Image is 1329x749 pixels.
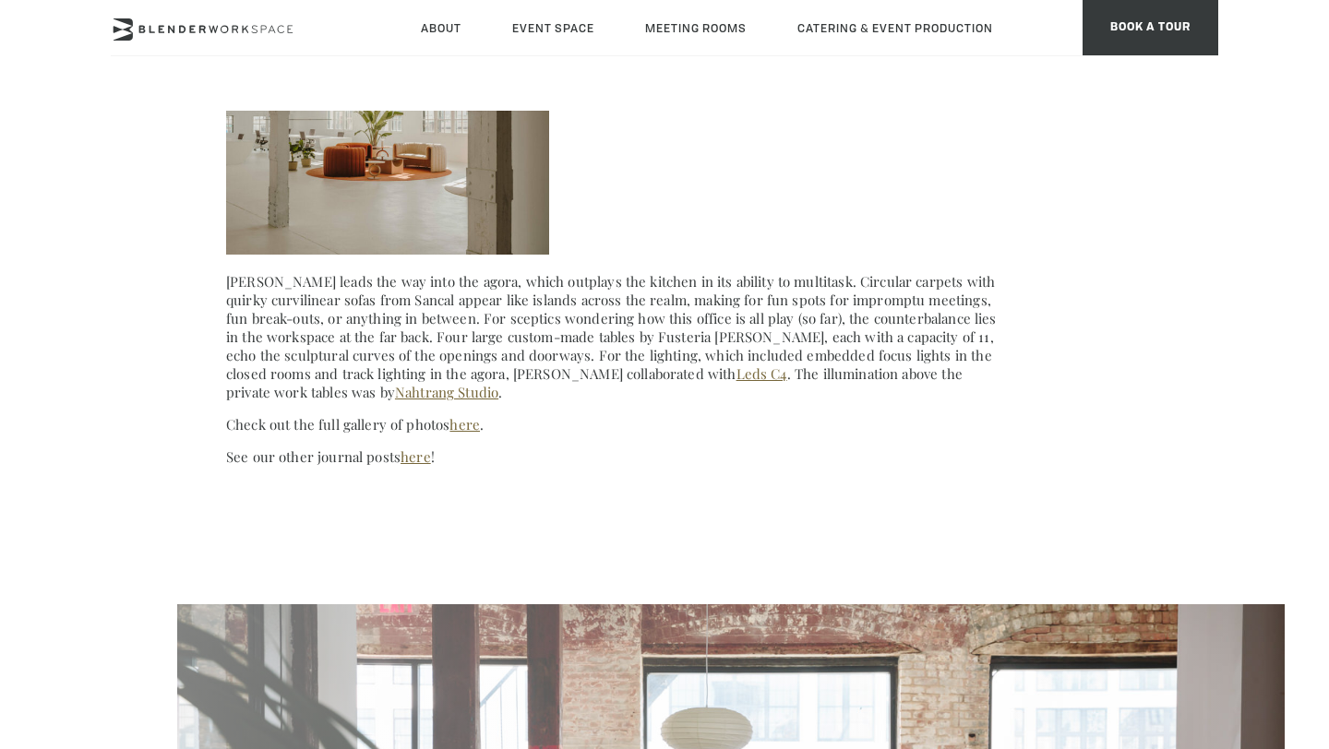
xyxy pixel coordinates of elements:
[449,415,480,434] a: here
[226,272,1011,401] p: [PERSON_NAME] leads the way into the agora, which outplays the kitchen in its ability to multitas...
[401,447,431,466] a: here
[226,447,1011,466] p: See our other journal posts !
[226,13,549,256] img: office design
[736,364,787,383] a: Leds C4
[226,415,1011,434] p: Check out the full gallery of photos .
[395,383,498,401] a: Nahtrang Studio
